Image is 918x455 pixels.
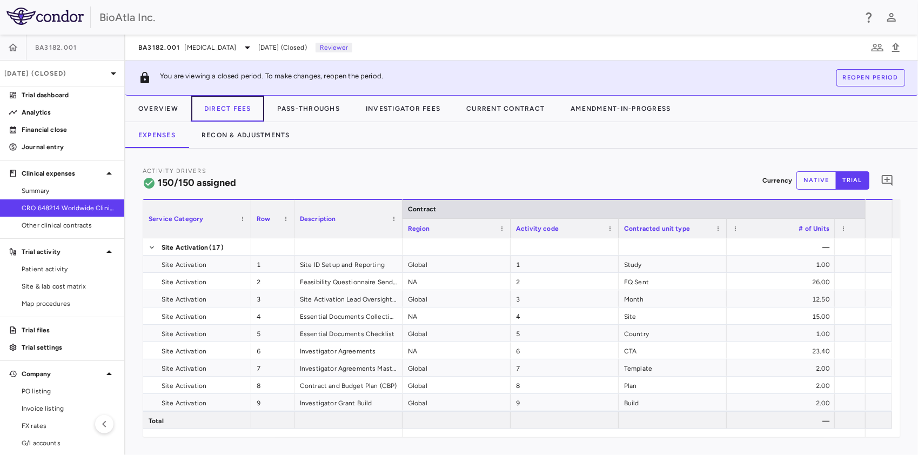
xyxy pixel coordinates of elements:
span: [MEDICAL_DATA] [185,43,237,52]
div: Global [403,359,511,376]
div: Site ID Setup and Reporting [294,256,403,272]
div: CTA [619,342,727,359]
p: Company [22,369,103,379]
div: 2.00 [727,359,835,376]
span: Site Activation [162,343,206,360]
div: Site [619,307,727,324]
span: Site Activation [162,308,206,325]
p: Trial dashboard [22,90,116,100]
div: 1.00 [727,325,835,342]
p: Financial close [22,125,116,135]
div: 12.50 [727,290,835,307]
button: Current Contract [453,96,558,122]
span: Description [300,215,336,223]
p: Analytics [22,108,116,117]
div: Build [619,394,727,411]
div: — [727,238,835,255]
div: 7 [511,359,619,376]
div: 4 [511,307,619,324]
div: Feasibility Questionnaire Sending and Follow-up [294,273,403,290]
div: 6 [251,342,294,359]
p: You are viewing a closed period. To make changes, reopen the period. [160,71,383,84]
span: # of Units [799,225,830,232]
span: Contracted unit type [624,225,690,232]
span: [DATE] (Closed) [258,43,307,52]
p: Reviewer [316,43,352,52]
div: 2.00 [727,394,835,411]
div: Essential Documents Checklist [294,325,403,342]
div: BioAtla Inc. [99,9,855,25]
div: Global [403,256,511,272]
div: Country [619,325,727,342]
div: 1.00 [727,256,835,272]
div: Investigator Agreements [294,342,403,359]
div: 26.00 [727,273,835,290]
div: NA [403,273,511,290]
svg: Add comment [881,174,894,187]
span: Total [149,412,164,430]
span: Map procedures [22,299,116,309]
span: Other clinical contracts [22,220,116,230]
button: Recon & Adjustments [189,122,303,148]
button: Add comment [878,171,896,190]
div: Site Activation Lead Oversight - Start Up Phase [294,290,403,307]
span: BA3182.001 [138,43,180,52]
p: Trial files [22,325,116,335]
button: trial [836,171,869,190]
div: Plan [619,377,727,393]
div: Study [619,256,727,272]
span: BA3182.001 [35,43,77,52]
span: FX rates [22,421,116,431]
span: Activity code [516,225,559,232]
div: Essential Documents Collection & Review [294,307,403,324]
div: Contract and Budget Plan (CBP) [294,377,403,393]
div: Global [403,377,511,393]
div: Global [403,290,511,307]
button: Pass-Throughs [264,96,353,122]
span: G/l accounts [22,438,116,448]
span: Site Activation [162,360,206,377]
div: NA [403,342,511,359]
p: Clinical expenses [22,169,103,178]
p: Trial activity [22,247,103,257]
span: Site Activation [162,273,206,291]
button: Reopen period [836,69,905,86]
div: — [727,412,835,429]
div: Investigator Grant Build [294,394,403,411]
span: (17) [209,239,224,256]
span: Service Category [149,215,203,223]
p: Journal entry [22,142,116,152]
p: [DATE] (Closed) [4,69,107,78]
div: 6 [511,342,619,359]
div: Investigator Agreements Master [294,359,403,376]
div: 3 [511,290,619,307]
div: Global [403,394,511,411]
div: FQ Sent [619,273,727,290]
div: 7 [251,359,294,376]
span: Invoice listing [22,404,116,413]
p: Trial settings [22,343,116,352]
div: Template [619,359,727,376]
span: Site & lab cost matrix [22,282,116,291]
div: 23.40 [727,342,835,359]
span: Contract [408,205,436,213]
span: Site Activation [162,291,206,308]
div: 2 [511,273,619,290]
div: 15.00 [727,307,835,324]
button: Overview [125,96,191,122]
div: 2 [251,273,294,290]
span: PO listing [22,386,116,396]
div: 1 [251,256,294,272]
img: logo-full-BYUhSk78.svg [6,8,84,25]
span: Patient activity [22,264,116,274]
span: CRO 648214 Worldwide Clinical Trials Holdings, Inc. [22,203,116,213]
div: 9 [251,394,294,411]
div: 5 [251,325,294,342]
span: Site Activation [162,239,208,256]
span: Site Activation [162,394,206,412]
span: Site Activation [162,377,206,394]
span: Summary [22,186,116,196]
button: Amendment-In-Progress [558,96,684,122]
span: Site Activation [162,256,206,273]
div: Month [619,290,727,307]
